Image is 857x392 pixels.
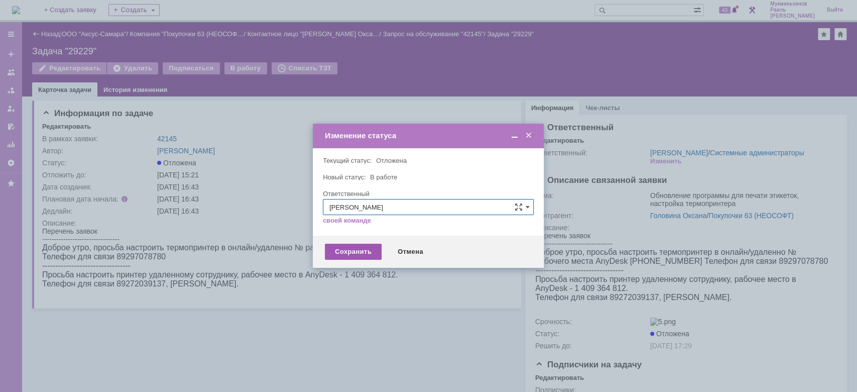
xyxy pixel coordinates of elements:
span: Отложена [376,157,407,164]
div: Ответственный [323,190,532,197]
span: Закрыть [524,131,534,140]
span: Сложная форма [515,203,523,211]
div: Изменение статуса [325,131,534,140]
span: В работе [370,173,397,181]
span: Свернуть (Ctrl + M) [510,131,520,140]
label: Новый статус: [323,173,366,181]
label: Текущий статус: [323,157,372,164]
a: своей команде [323,217,371,225]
